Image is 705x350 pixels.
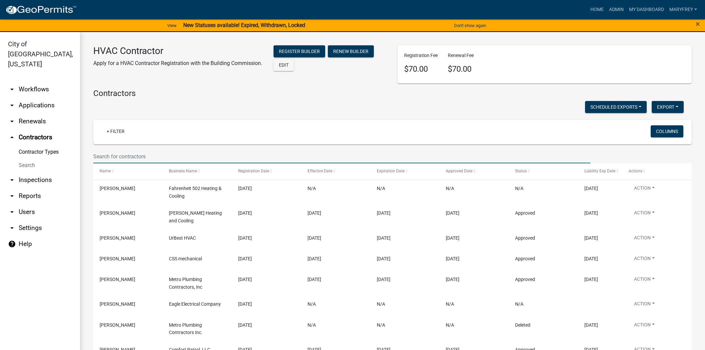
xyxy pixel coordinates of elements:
[232,163,301,179] datatable-header-cell: Registration Date
[585,101,647,113] button: Scheduled Exports
[238,210,252,216] span: 08/13/2025
[584,277,598,282] span: 05/08/2026
[100,210,135,216] span: Eric Rolston
[651,125,683,137] button: Columns
[274,45,325,57] button: Register Builder
[696,20,700,28] button: Close
[93,89,692,98] h4: Contractors
[169,322,203,335] span: Metro Plumbing Contractors Inc.
[515,169,527,173] span: Status
[509,163,578,179] datatable-header-cell: Status
[169,169,197,173] span: Business Name
[301,163,370,179] datatable-header-cell: Effective Date
[515,301,523,307] span: N/A
[377,186,385,191] span: N/A
[308,235,321,241] span: 08/07/2025
[377,169,404,173] span: Expiration Date
[308,186,316,191] span: N/A
[446,322,454,328] span: N/A
[8,133,16,141] i: arrow_drop_up
[626,3,667,16] a: My Dashboard
[238,277,252,282] span: 08/06/2025
[100,186,135,191] span: Kyle Gutterman
[629,300,660,310] button: Action
[308,277,321,282] span: 08/06/2025
[8,192,16,200] i: arrow_drop_down
[446,277,459,282] span: 08/06/2025
[622,163,692,179] datatable-header-cell: Actions
[629,209,660,219] button: Action
[308,301,316,307] span: N/A
[8,101,16,109] i: arrow_drop_down
[439,163,509,179] datatable-header-cell: Approved Date
[446,186,454,191] span: N/A
[169,186,222,199] span: Fahrenheit 502 Heating & Cooling
[100,301,135,307] span: Doris Yu
[274,59,294,71] button: Edit
[578,163,622,179] datatable-header-cell: Liability Exp Date
[629,234,660,244] button: Action
[584,186,598,191] span: 03/05/2026
[584,210,598,216] span: 06/26/2026
[100,235,135,241] span: Donnie Satterly
[629,185,660,194] button: Action
[238,322,252,328] span: 08/04/2025
[584,235,598,241] span: 02/23/2026
[308,256,321,261] span: 08/07/2025
[377,277,390,282] span: 12/31/2025
[448,52,474,59] p: Renewal Fee
[377,322,385,328] span: N/A
[629,255,660,265] button: Action
[667,3,700,16] a: MaryFrey
[696,19,700,29] span: ×
[588,3,606,16] a: Home
[446,169,472,173] span: Approved Date
[238,186,252,191] span: 08/13/2025
[370,163,439,179] datatable-header-cell: Expiration Date
[93,163,163,179] datatable-header-cell: Name
[238,256,252,261] span: 08/06/2025
[451,20,489,31] button: Don't show again
[446,301,454,307] span: N/A
[100,277,135,282] span: Matthew Mccarty
[308,169,332,173] span: Effective Date
[606,3,626,16] a: Admin
[377,235,390,241] span: 12/31/2025
[101,125,130,137] a: + Filter
[629,276,660,285] button: Action
[377,256,390,261] span: 12/31/2025
[515,277,535,282] span: Approved
[515,322,530,328] span: Deleted
[515,235,535,241] span: Approved
[515,256,535,261] span: Approved
[8,176,16,184] i: arrow_drop_down
[8,240,16,248] i: help
[377,210,390,216] span: 12/31/2025
[404,64,438,74] h4: $70.00
[448,64,474,74] h4: $70.00
[515,186,523,191] span: N/A
[629,321,660,331] button: Action
[169,235,196,241] span: UrBest HVAC
[169,256,202,261] span: CSS mechanical
[100,256,135,261] span: Adam schoenbachler
[8,85,16,93] i: arrow_drop_down
[652,101,684,113] button: Export
[163,163,232,179] datatable-header-cell: Business Name
[93,150,590,163] input: Search for contractors
[584,169,615,173] span: Liability Exp Date
[584,322,598,328] span: 02/17/2026
[238,235,252,241] span: 08/07/2025
[169,210,222,223] span: Rolston Heating and Cooling
[8,117,16,125] i: arrow_drop_down
[446,256,459,261] span: 08/07/2025
[169,277,202,290] span: Metro Plumbing Contractors, Inc
[446,235,459,241] span: 08/07/2025
[377,301,385,307] span: N/A
[446,210,459,216] span: 08/14/2025
[238,169,269,173] span: Registration Date
[8,208,16,216] i: arrow_drop_down
[165,20,179,31] a: View
[100,322,135,328] span: Melissa McCool
[584,256,598,261] span: 04/21/2026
